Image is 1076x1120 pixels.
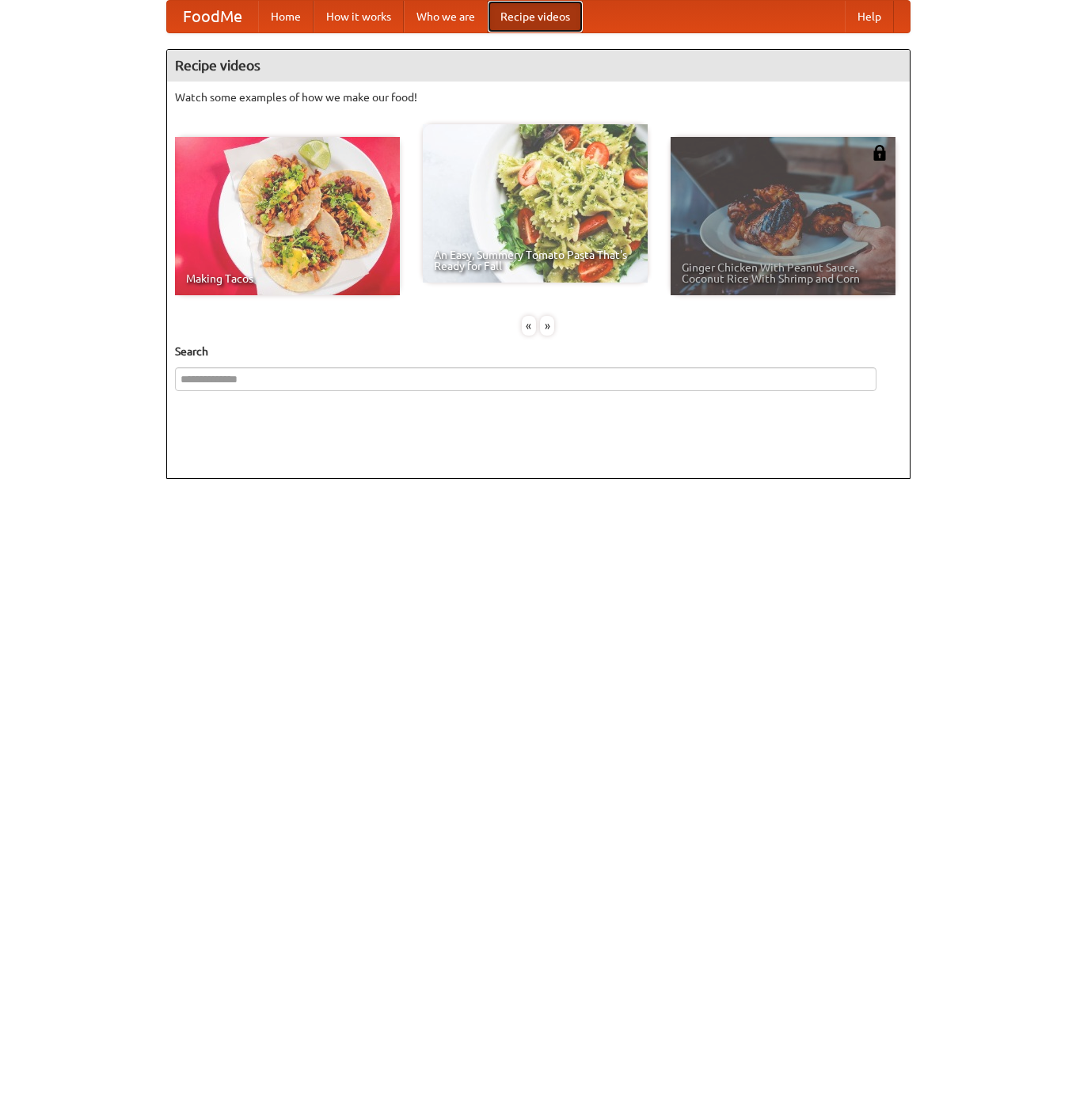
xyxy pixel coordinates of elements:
p: Watch some examples of how we make our food! [175,89,902,105]
img: 483408.png [872,145,888,161]
span: Making Tacos [186,273,389,284]
div: « [522,316,536,336]
a: Help [845,1,894,32]
h5: Search [175,344,902,359]
a: FoodMe [167,1,258,32]
a: An Easy, Summery Tomato Pasta That's Ready for Fall [423,124,648,283]
div: » [540,316,554,336]
a: Who we are [404,1,488,32]
a: Making Tacos [175,137,400,295]
a: Recipe videos [488,1,583,32]
span: An Easy, Summery Tomato Pasta That's Ready for Fall [434,249,637,271]
a: Home [258,1,314,32]
h4: Recipe videos [167,50,910,82]
a: How it works [314,1,404,32]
